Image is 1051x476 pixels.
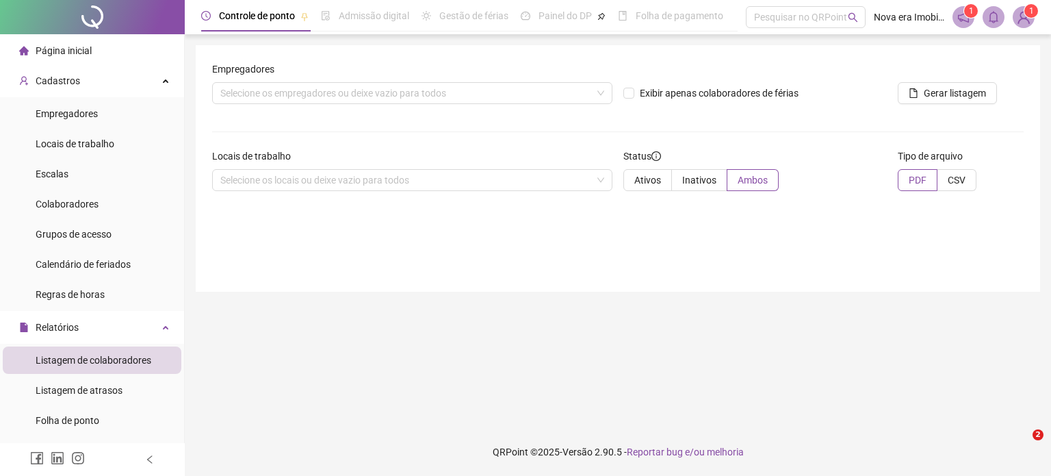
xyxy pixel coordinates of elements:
[71,451,85,465] span: instagram
[36,108,98,119] span: Empregadores
[51,451,64,465] span: linkedin
[321,11,330,21] span: file-done
[874,10,944,25] span: Nova era Imobiliária
[987,11,1000,23] span: bell
[539,10,592,21] span: Painel do DP
[439,10,508,21] span: Gestão de férias
[1004,429,1037,462] iframe: Intercom live chat
[682,175,716,186] span: Inativos
[948,175,965,186] span: CSV
[36,229,112,240] span: Grupos de acesso
[36,385,122,396] span: Listagem de atrasos
[1033,429,1043,440] span: 2
[36,45,92,56] span: Página inicial
[201,11,211,21] span: clock-circle
[636,10,723,21] span: Folha de pagamento
[36,322,79,333] span: Relatórios
[969,6,974,16] span: 1
[19,323,29,332] span: file
[909,88,918,98] span: file
[19,46,29,55] span: home
[1013,7,1034,27] img: 86644
[562,447,593,458] span: Versão
[623,149,661,164] span: Status
[1024,4,1038,18] sup: Atualize o seu contato no menu Meus Dados
[738,175,768,186] span: Ambos
[19,76,29,86] span: user-add
[36,415,99,426] span: Folha de ponto
[898,149,963,164] span: Tipo de arquivo
[597,12,606,21] span: pushpin
[924,86,986,101] span: Gerar listagem
[30,451,44,465] span: facebook
[421,11,431,21] span: sun
[219,10,295,21] span: Controle de ponto
[634,175,661,186] span: Ativos
[634,86,804,101] span: Exibir apenas colaboradores de férias
[521,11,530,21] span: dashboard
[212,149,300,164] label: Locais de trabalho
[36,289,105,300] span: Regras de horas
[848,12,858,23] span: search
[300,12,309,21] span: pushpin
[909,175,926,186] span: PDF
[145,455,155,464] span: left
[339,10,409,21] span: Admissão digital
[36,168,68,179] span: Escalas
[898,82,997,104] button: Gerar listagem
[36,138,114,149] span: Locais de trabalho
[957,11,970,23] span: notification
[212,62,283,77] label: Empregadores
[964,4,978,18] sup: 1
[185,428,1051,476] footer: QRPoint © 2025 - 2.90.5 -
[651,151,661,161] span: info-circle
[1029,6,1034,16] span: 1
[36,355,151,366] span: Listagem de colaboradores
[627,447,744,458] span: Reportar bug e/ou melhoria
[36,199,99,210] span: Colaboradores
[618,11,627,21] span: book
[36,75,80,86] span: Cadastros
[36,259,131,270] span: Calendário de feriados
